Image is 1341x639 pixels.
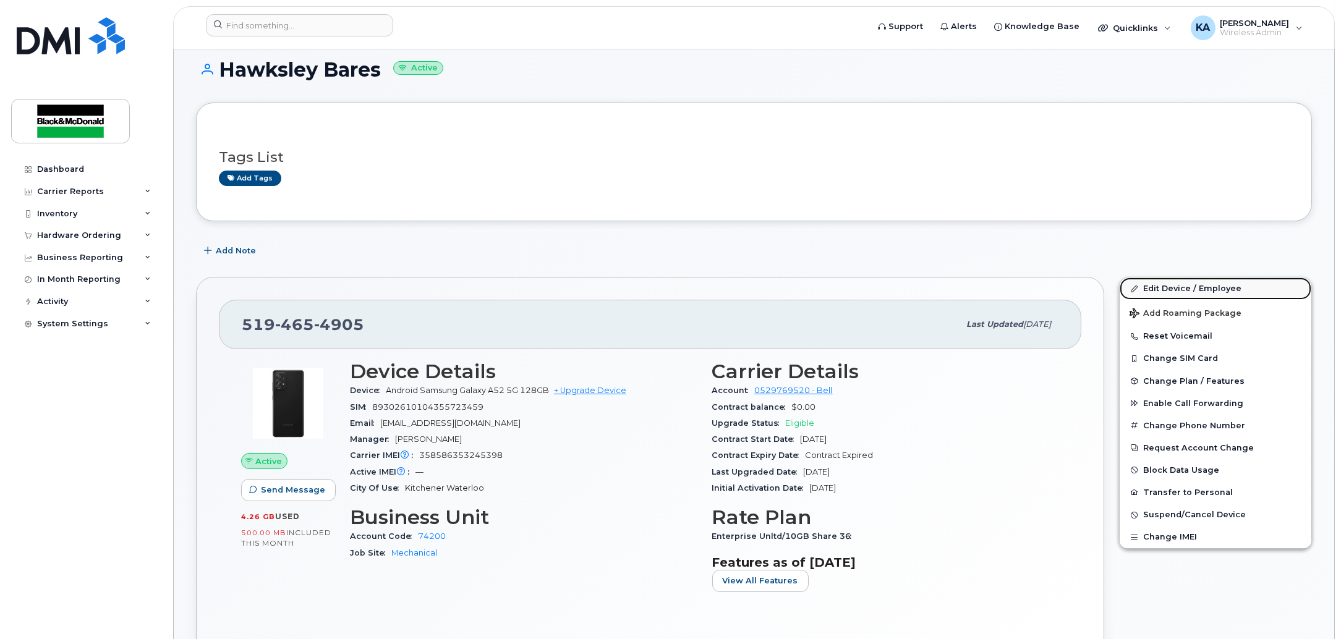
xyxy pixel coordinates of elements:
[1120,459,1311,481] button: Block Data Usage
[869,14,932,39] a: Support
[1089,15,1180,40] div: Quicklinks
[1120,526,1311,548] button: Change IMEI
[932,14,986,39] a: Alerts
[196,240,266,262] button: Add Note
[755,386,833,395] a: 0529769520 - Bell
[723,575,798,586] span: View All Features
[1120,325,1311,347] button: Reset Voicemail
[1120,415,1311,437] button: Change Phone Number
[206,14,393,36] input: Find something...
[1120,300,1311,325] button: Add Roaming Package
[241,528,286,537] span: 500.00 MB
[1220,28,1290,38] span: Wireless Admin
[1023,319,1051,329] span: [DATE]
[786,418,815,428] span: Eligible
[350,548,391,557] span: Job Site
[1120,481,1311,504] button: Transfer to Personal
[1143,376,1245,386] span: Change Plan / Features
[712,555,1060,570] h3: Features as of [DATE]
[712,434,801,444] span: Contract Start Date
[1196,20,1210,35] span: KA
[712,506,1060,528] h3: Rate Plan
[350,531,418,541] span: Account Code
[1120,504,1311,526] button: Suspend/Cancel Device
[350,418,380,428] span: Email
[391,548,437,557] a: Mechanical
[350,434,395,444] span: Manager
[1143,510,1246,520] span: Suspend/Cancel Device
[712,531,858,541] span: Enterprise Unltd/10GB Share 36
[1120,437,1311,459] button: Request Account Change
[275,512,300,521] span: used
[314,315,364,334] span: 4905
[712,418,786,428] span: Upgrade Status
[554,386,626,395] a: + Upgrade Device
[712,570,809,592] button: View All Features
[241,512,275,521] span: 4.26 GB
[1130,308,1241,320] span: Add Roaming Package
[350,467,415,476] span: Active IMEI
[1143,399,1243,408] span: Enable Call Forwarding
[350,506,697,528] h3: Business Unit
[372,402,483,412] span: 89302610104355723459
[712,451,806,460] span: Contract Expiry Date
[255,455,282,467] span: Active
[418,531,446,541] a: 74200
[1120,392,1311,415] button: Enable Call Forwarding
[1005,20,1079,33] span: Knowledge Base
[804,467,830,476] span: [DATE]
[393,61,443,75] small: Active
[380,418,521,428] span: [EMAIL_ADDRESS][DOMAIN_NAME]
[216,245,256,256] span: Add Note
[1182,15,1311,40] div: Kevin Albin
[241,528,331,548] span: included this month
[395,434,462,444] span: [PERSON_NAME]
[712,483,810,493] span: Initial Activation Date
[1120,370,1311,392] button: Change Plan / Features
[350,451,419,460] span: Carrier IMEI
[986,14,1088,39] a: Knowledge Base
[241,479,336,501] button: Send Message
[712,360,1060,383] h3: Carrier Details
[405,483,484,493] span: Kitchener Waterloo
[261,484,325,496] span: Send Message
[951,20,977,33] span: Alerts
[792,402,816,412] span: $0.00
[966,319,1023,329] span: Last updated
[712,402,792,412] span: Contract balance
[386,386,549,395] span: Android Samsung Galaxy A52 5G 128GB
[350,360,697,383] h3: Device Details
[242,315,364,334] span: 519
[1120,347,1311,370] button: Change SIM Card
[350,483,405,493] span: City Of Use
[419,451,503,460] span: 358586353245398
[415,467,424,476] span: —
[1220,18,1290,28] span: [PERSON_NAME]
[1113,23,1158,33] span: Quicklinks
[350,402,372,412] span: SIM
[350,386,386,395] span: Device
[712,467,804,476] span: Last Upgraded Date
[810,483,837,493] span: [DATE]
[801,434,827,444] span: [DATE]
[219,171,281,186] a: Add tags
[806,451,874,460] span: Contract Expired
[251,366,325,441] img: image20231002-3703462-2e78ka.jpeg
[196,59,1312,80] h1: Hawksley Bares
[1120,277,1311,300] a: Edit Device / Employee
[219,150,1289,165] h3: Tags List
[888,20,923,33] span: Support
[275,315,314,334] span: 465
[712,386,755,395] span: Account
